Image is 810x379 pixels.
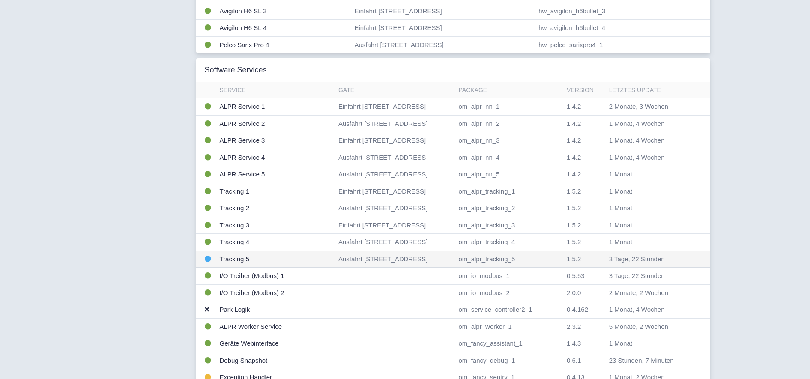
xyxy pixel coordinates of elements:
[606,98,695,116] td: 2 Monate, 3 Wochen
[216,82,335,98] th: Service
[455,335,563,352] td: om_fancy_assistant_1
[216,183,335,200] td: Tracking 1
[335,217,455,234] td: Einfahrt [STREET_ADDRESS]
[567,238,581,245] span: 1.5.2
[455,301,563,319] td: om_service_controller2_1
[455,166,563,183] td: om_alpr_nn_5
[563,82,606,98] th: Version
[216,217,335,234] td: Tracking 3
[205,66,267,75] h3: Software Services
[606,166,695,183] td: 1 Monat
[567,340,581,347] span: 1.4.3
[606,149,695,166] td: 1 Monat, 4 Wochen
[567,137,581,144] span: 1.4.2
[216,284,335,301] td: I/O Treiber (Modbus) 2
[216,166,335,183] td: ALPR Service 5
[606,183,695,200] td: 1 Monat
[335,132,455,149] td: Einfahrt [STREET_ADDRESS]
[606,115,695,132] td: 1 Monat, 4 Wochen
[335,98,455,116] td: Einfahrt [STREET_ADDRESS]
[455,98,563,116] td: om_alpr_nn_1
[606,82,695,98] th: Letztes Update
[567,306,588,313] span: 0.4.162
[567,103,581,110] span: 1.4.2
[606,132,695,149] td: 1 Monat, 4 Wochen
[567,357,581,364] span: 0.6.1
[455,234,563,251] td: om_alpr_tracking_4
[606,301,695,319] td: 1 Monat, 4 Wochen
[606,352,695,369] td: 23 Stunden, 7 Minuten
[351,3,535,20] td: Einfahrt [STREET_ADDRESS]
[455,82,563,98] th: Package
[335,149,455,166] td: Ausfahrt [STREET_ADDRESS]
[567,255,581,263] span: 1.5.2
[455,115,563,132] td: om_alpr_nn_2
[216,149,335,166] td: ALPR Service 4
[567,170,581,178] span: 1.4.2
[535,36,710,53] td: hw_pelco_sarixpro4_1
[606,234,695,251] td: 1 Monat
[351,20,535,37] td: Einfahrt [STREET_ADDRESS]
[606,335,695,352] td: 1 Monat
[216,234,335,251] td: Tracking 4
[216,3,351,20] td: Avigilon H6 SL 3
[567,272,585,279] span: 0.5.53
[335,251,455,268] td: Ausfahrt [STREET_ADDRESS]
[216,36,351,53] td: Pelco Sarix Pro 4
[455,149,563,166] td: om_alpr_nn_4
[606,284,695,301] td: 2 Monate, 2 Wochen
[335,200,455,217] td: Ausfahrt [STREET_ADDRESS]
[335,166,455,183] td: Ausfahrt [STREET_ADDRESS]
[455,318,563,335] td: om_alpr_worker_1
[455,217,563,234] td: om_alpr_tracking_3
[216,115,335,132] td: ALPR Service 2
[535,3,710,20] td: hw_avigilon_h6bullet_3
[216,132,335,149] td: ALPR Service 3
[455,284,563,301] td: om_io_modbus_2
[335,183,455,200] td: Einfahrt [STREET_ADDRESS]
[216,335,335,352] td: Geräte Webinterface
[216,268,335,285] td: I/O Treiber (Modbus) 1
[567,120,581,127] span: 1.4.2
[335,115,455,132] td: Ausfahrt [STREET_ADDRESS]
[216,98,335,116] td: ALPR Service 1
[455,200,563,217] td: om_alpr_tracking_2
[216,251,335,268] td: Tracking 5
[606,251,695,268] td: 3 Tage, 22 Stunden
[606,318,695,335] td: 5 Monate, 2 Wochen
[567,221,581,229] span: 1.5.2
[606,268,695,285] td: 3 Tage, 22 Stunden
[216,318,335,335] td: ALPR Worker Service
[216,20,351,37] td: Avigilon H6 SL 4
[216,301,335,319] td: Park Logik
[535,20,710,37] td: hw_avigilon_h6bullet_4
[335,82,455,98] th: Gate
[335,234,455,251] td: Ausfahrt [STREET_ADDRESS]
[216,352,335,369] td: Debug Snapshot
[351,36,535,53] td: Ausfahrt [STREET_ADDRESS]
[567,188,581,195] span: 1.5.2
[455,268,563,285] td: om_io_modbus_1
[606,200,695,217] td: 1 Monat
[567,154,581,161] span: 1.4.2
[216,200,335,217] td: Tracking 2
[567,323,581,330] span: 2.3.2
[567,289,581,296] span: 2.0.0
[455,183,563,200] td: om_alpr_tracking_1
[455,132,563,149] td: om_alpr_nn_3
[455,352,563,369] td: om_fancy_debug_1
[455,251,563,268] td: om_alpr_tracking_5
[606,217,695,234] td: 1 Monat
[567,204,581,212] span: 1.5.2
